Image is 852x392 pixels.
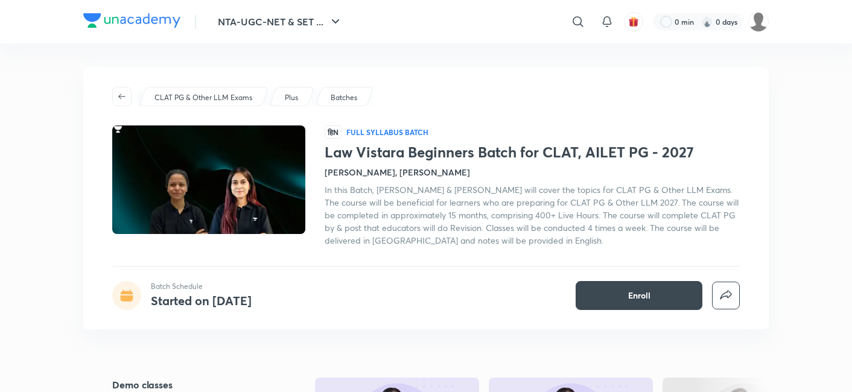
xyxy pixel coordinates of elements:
button: Enroll [576,281,702,310]
span: हिN [325,125,342,139]
a: Plus [283,92,300,103]
span: In this Batch, [PERSON_NAME] & [PERSON_NAME] will cover the topics for CLAT PG & Other LLM Exams.... [325,184,739,246]
img: avatar [628,16,639,27]
p: Full Syllabus Batch [346,127,428,137]
h4: Started on [DATE] [151,292,252,309]
span: Enroll [628,289,650,302]
a: Batches [329,92,360,103]
a: CLAT PG & Other LLM Exams [153,92,255,103]
img: Basudha [748,11,769,32]
h4: [PERSON_NAME], [PERSON_NAME] [325,166,470,179]
button: NTA-UGC-NET & SET ... [211,10,350,34]
p: Batches [331,92,357,103]
p: Plus [285,92,298,103]
button: avatar [624,12,643,31]
p: CLAT PG & Other LLM Exams [154,92,252,103]
p: Batch Schedule [151,281,252,292]
img: streak [701,16,713,28]
h1: Law Vistara Beginners Batch for CLAT, AILET PG - 2027 [325,144,740,161]
h5: Demo classes [112,378,276,392]
a: Company Logo [83,13,180,31]
img: Company Logo [83,13,180,28]
img: Thumbnail [110,124,307,235]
